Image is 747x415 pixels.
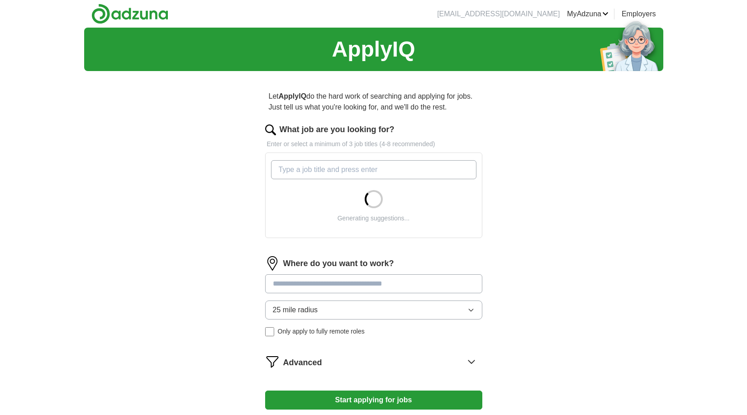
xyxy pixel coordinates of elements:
[265,354,280,369] img: filter
[91,4,168,24] img: Adzuna logo
[283,258,394,270] label: Where do you want to work?
[273,305,318,315] span: 25 mile radius
[265,124,276,135] img: search.png
[567,9,609,19] a: MyAdzuna
[279,92,306,100] strong: ApplyIQ
[271,160,476,179] input: Type a job title and press enter
[265,327,274,336] input: Only apply to fully remote roles
[283,357,322,369] span: Advanced
[265,391,482,410] button: Start applying for jobs
[265,87,482,116] p: Let do the hard work of searching and applying for jobs. Just tell us what you're looking for, an...
[332,33,415,66] h1: ApplyIQ
[265,139,482,149] p: Enter or select a minimum of 3 job titles (4-8 recommended)
[280,124,395,136] label: What job are you looking for?
[265,256,280,271] img: location.png
[278,327,365,336] span: Only apply to fully remote roles
[265,301,482,320] button: 25 mile radius
[437,9,560,19] li: [EMAIL_ADDRESS][DOMAIN_NAME]
[622,9,656,19] a: Employers
[338,214,410,223] div: Generating suggestions...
